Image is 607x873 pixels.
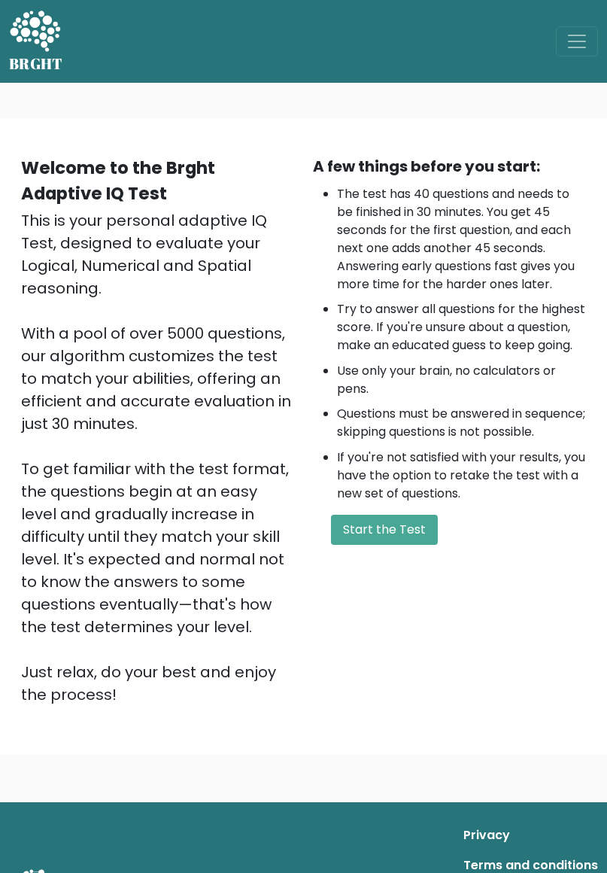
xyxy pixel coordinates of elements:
[337,449,587,503] li: If you're not satisfied with your results, you have the option to retake the test with a new set ...
[313,155,587,178] div: A few things before you start:
[556,26,598,56] button: Toggle navigation
[331,515,438,545] button: Start the Test
[337,300,587,354] li: Try to answer all questions for the highest score. If you're unsure about a question, make an edu...
[337,185,587,294] li: The test has 40 questions and needs to be finished in 30 minutes. You get 45 seconds for the firs...
[21,209,295,706] div: This is your personal adaptive IQ Test, designed to evaluate your Logical, Numerical and Spatial ...
[463,820,598,850] a: Privacy
[337,362,587,398] li: Use only your brain, no calculators or pens.
[21,156,215,205] b: Welcome to the Brght Adaptive IQ Test
[9,6,63,77] a: BRGHT
[337,405,587,441] li: Questions must be answered in sequence; skipping questions is not possible.
[9,55,63,73] h5: BRGHT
